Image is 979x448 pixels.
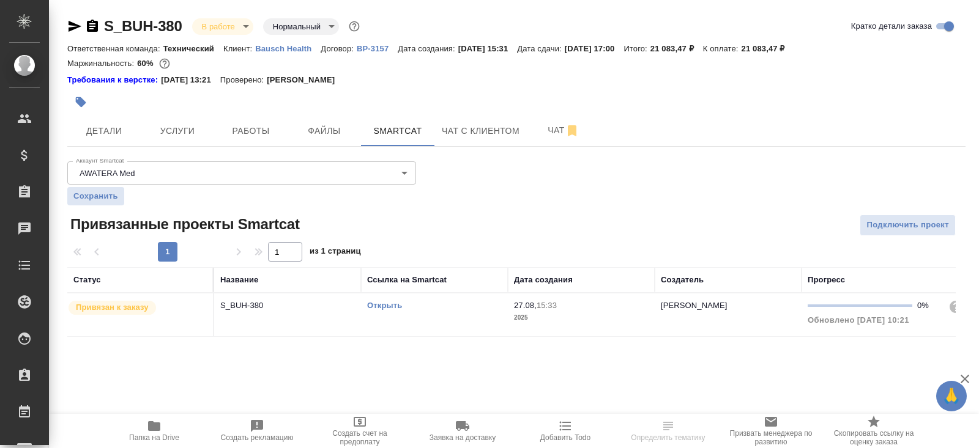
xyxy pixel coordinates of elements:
p: 2025 [514,312,649,324]
p: [DATE] 15:31 [458,44,518,53]
div: Нажми, чтобы открыть папку с инструкцией [67,74,161,86]
div: 0% [917,299,939,312]
span: Чат с клиентом [442,123,519,139]
button: Заявка на доставку [411,414,514,448]
p: Проверено: [220,74,267,86]
button: Доп статусы указывают на важность/срочность заказа [346,18,362,34]
button: Скопировать ссылку [85,19,100,34]
span: Подключить проект [866,218,949,232]
p: [DATE] 13:21 [161,74,220,86]
button: Создать рекламацию [206,414,308,448]
span: Детали [75,123,133,139]
button: 6961.44 RUB; [157,56,173,72]
p: [DATE] 17:00 [565,44,624,53]
span: Добавить Todo [540,433,590,442]
p: Привязан к заказу [76,301,149,314]
p: Маржинальность: [67,59,137,68]
button: Определить тематику [617,414,720,448]
p: Договор: [321,44,357,53]
span: Создать счет на предоплату [316,429,404,446]
p: ВР-3157 [357,44,398,53]
div: Создатель [661,274,704,286]
span: Smartcat [368,123,427,139]
button: Добавить тэг [67,89,94,116]
div: Статус [73,274,101,286]
span: Призвать менеджера по развитию [727,429,815,446]
button: Скопировать ссылку для ЯМессенджера [67,19,82,34]
div: AWATERA Med [67,161,416,185]
p: 15:33 [537,301,557,310]
span: Услуги [148,123,207,139]
button: Сохранить [67,187,124,205]
p: 60% [137,59,156,68]
p: 21 083,47 ₽ [650,44,703,53]
p: Итого: [624,44,650,53]
a: Открыть [367,301,402,310]
p: Ответственная команда: [67,44,163,53]
span: Сохранить [73,190,118,202]
button: Создать счет на предоплату [308,414,411,448]
span: Папка на Drive [129,433,179,442]
div: Дата создания [514,274,573,286]
button: Добавить Todo [514,414,617,448]
a: Требования к верстке: [67,74,161,86]
span: Чат [534,123,593,138]
button: Нормальный [269,21,324,32]
button: AWATERA Med [76,168,139,178]
p: Дата создания: [398,44,458,53]
p: [PERSON_NAME] [661,301,728,310]
a: Bausch Health [255,43,321,53]
button: 🙏 [936,381,967,411]
button: Скопировать ссылку на оценку заказа [822,414,925,448]
button: Призвать менеджера по развитию [720,414,822,448]
button: Подключить проект [860,215,956,236]
span: Работы [221,123,280,139]
p: 21 083,47 ₽ [742,44,794,53]
span: Определить тематику [631,433,705,442]
span: Файлы [295,123,354,139]
p: Клиент: [223,44,255,53]
span: Обновлено [DATE] 10:21 [808,315,909,325]
span: 🙏 [941,383,962,409]
span: Привязанные проекты Smartcat [67,215,300,234]
p: Bausch Health [255,44,321,53]
span: Скопировать ссылку на оценку заказа [830,429,918,446]
p: 27.08, [514,301,537,310]
div: Прогресс [808,274,845,286]
p: Дата сдачи: [517,44,564,53]
a: ВР-3157 [357,43,398,53]
p: [PERSON_NAME] [267,74,344,86]
p: Технический [163,44,223,53]
button: Папка на Drive [103,414,206,448]
div: Название [220,274,258,286]
span: Заявка на доставку [430,433,496,442]
div: В работе [263,18,339,35]
svg: Отписаться [565,123,579,138]
p: S_BUH-380 [220,299,355,312]
div: Ссылка на Smartcat [367,274,447,286]
p: К оплате: [703,44,742,53]
span: из 1 страниц [310,244,361,262]
span: Создать рекламацию [221,433,294,442]
button: В работе [198,21,239,32]
span: Кратко детали заказа [851,20,932,32]
a: S_BUH-380 [104,18,182,34]
div: В работе [192,18,253,35]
